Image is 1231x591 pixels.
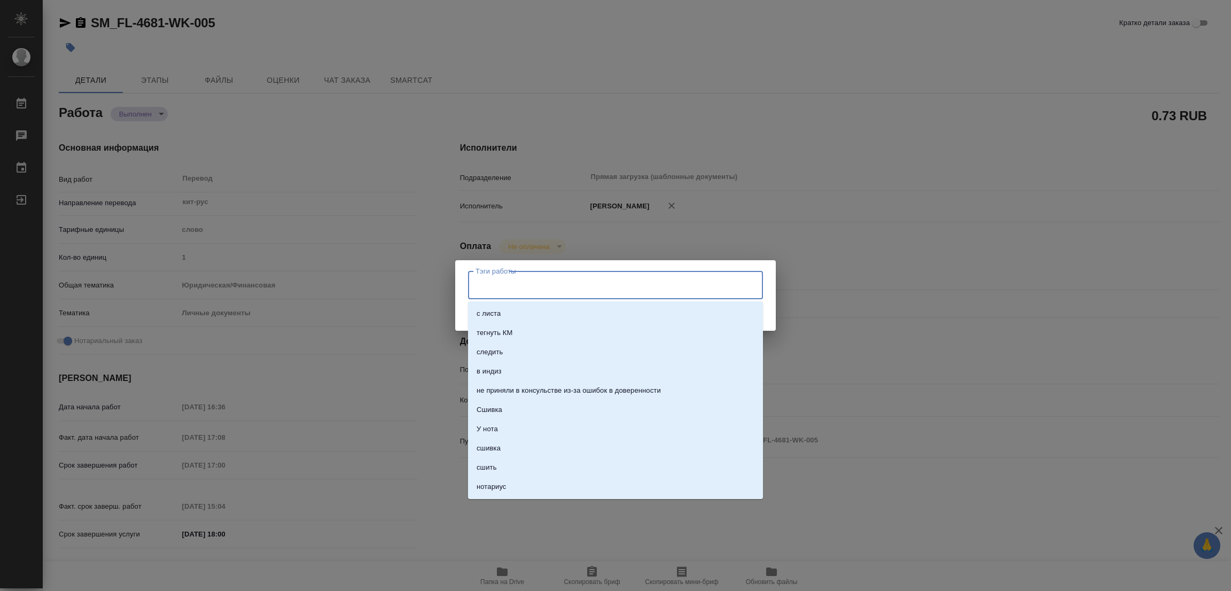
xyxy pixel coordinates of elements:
[477,443,501,454] p: сшивка
[477,385,661,396] p: не приняли в консульстве из-за ошибок в доверенности
[477,462,497,473] p: сшить
[477,328,512,338] p: тегнуть КМ
[477,405,502,415] p: Сшивка
[477,481,506,492] p: нотариус
[477,366,502,377] p: в индиз
[477,424,498,434] p: У нота
[477,347,503,357] p: следить
[477,308,501,319] p: с листа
